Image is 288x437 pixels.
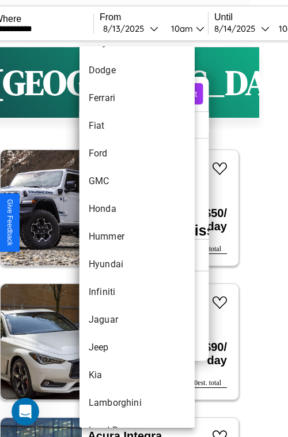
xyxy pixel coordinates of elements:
[79,278,195,306] li: Infiniti
[79,167,195,195] li: GMC
[79,251,195,278] li: Hyundai
[12,398,39,425] iframe: Intercom live chat
[79,306,195,334] li: Jaguar
[79,195,195,223] li: Honda
[79,361,195,389] li: Kia
[6,199,14,246] div: Give Feedback
[79,389,195,417] li: Lamborghini
[79,223,195,251] li: Hummer
[79,57,195,84] li: Dodge
[79,140,195,167] li: Ford
[79,112,195,140] li: Fiat
[79,334,195,361] li: Jeep
[79,84,195,112] li: Ferrari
